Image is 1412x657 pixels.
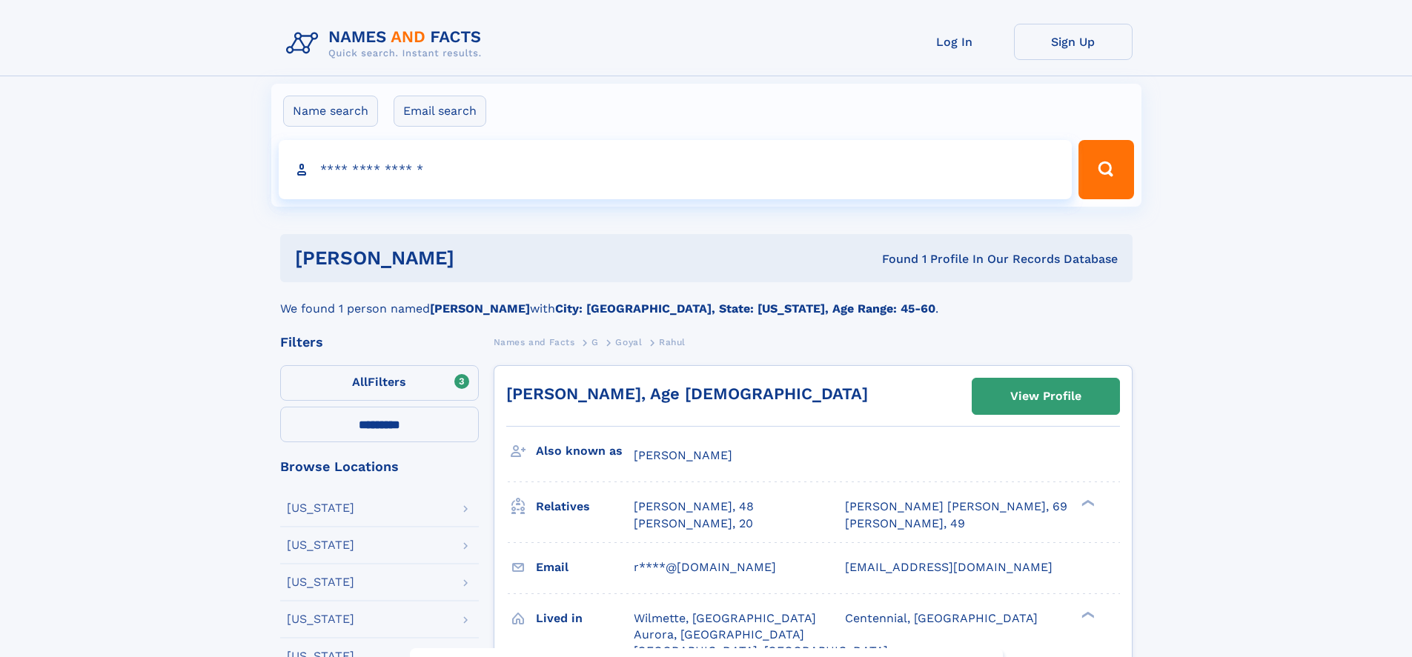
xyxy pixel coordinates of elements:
b: [PERSON_NAME] [430,301,530,316]
div: [US_STATE] [287,576,354,588]
a: [PERSON_NAME], 20 [634,516,753,532]
div: [US_STATE] [287,502,354,514]
h1: [PERSON_NAME] [295,249,669,267]
span: All [352,375,368,389]
div: ❯ [1078,610,1096,619]
h3: Email [536,555,634,580]
div: We found 1 person named with . [280,282,1133,318]
span: Rahul [659,337,686,347]
b: City: [GEOGRAPHIC_DATA], State: [US_STATE], Age Range: 45-60 [555,301,935,316]
a: View Profile [972,378,1119,414]
div: Found 1 Profile In Our Records Database [668,251,1118,267]
label: Email search [394,96,486,127]
span: [EMAIL_ADDRESS][DOMAIN_NAME] [845,560,1053,574]
div: [US_STATE] [287,539,354,551]
a: [PERSON_NAME], Age [DEMOGRAPHIC_DATA] [506,384,868,403]
input: search input [279,140,1073,199]
h3: Also known as [536,438,634,464]
label: Filters [280,365,479,401]
img: Logo Names and Facts [280,24,494,64]
a: Log In [895,24,1014,60]
div: View Profile [1010,379,1081,413]
div: Filters [280,336,479,349]
h3: Lived in [536,606,634,631]
span: G [591,337,599,347]
div: [US_STATE] [287,613,354,625]
div: Browse Locations [280,460,479,473]
a: [PERSON_NAME], 48 [634,498,754,515]
a: [PERSON_NAME], 49 [845,516,965,532]
button: Search Button [1078,140,1133,199]
a: Goyal [615,333,642,351]
a: Names and Facts [494,333,575,351]
span: Centennial, [GEOGRAPHIC_DATA] [845,611,1038,625]
div: ❯ [1078,498,1096,508]
span: Goyal [615,337,642,347]
h3: Relatives [536,494,634,519]
a: Sign Up [1014,24,1133,60]
a: [PERSON_NAME] [PERSON_NAME], 69 [845,498,1067,515]
span: [PERSON_NAME] [634,448,732,462]
span: Aurora, [GEOGRAPHIC_DATA] [634,627,804,641]
a: G [591,333,599,351]
label: Name search [283,96,378,127]
span: Wilmette, [GEOGRAPHIC_DATA] [634,611,816,625]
